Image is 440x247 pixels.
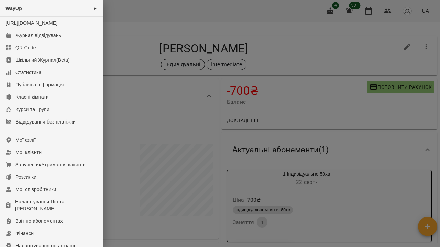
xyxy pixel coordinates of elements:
[5,20,57,26] a: [URL][DOMAIN_NAME]
[15,44,36,51] div: QR Code
[15,106,49,113] div: Курси та Групи
[15,161,86,168] div: Залучення/Утримання клієнтів
[93,5,97,11] span: ►
[15,230,34,237] div: Фінанси
[15,198,97,212] div: Налаштування Цін та [PERSON_NAME]
[15,32,61,39] div: Журнал відвідувань
[15,186,56,193] div: Мої співробітники
[15,217,63,224] div: Звіт по абонементах
[15,174,36,180] div: Розсилки
[15,69,42,76] div: Статистика
[15,149,42,156] div: Мої клієнти
[15,57,70,63] div: Шкільний Журнал(Beta)
[15,118,76,125] div: Відвідування без платіжки
[15,81,64,88] div: Публічна інформація
[15,137,36,143] div: Мої філії
[5,5,22,11] span: WayUp
[15,94,49,101] div: Класні кімнати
